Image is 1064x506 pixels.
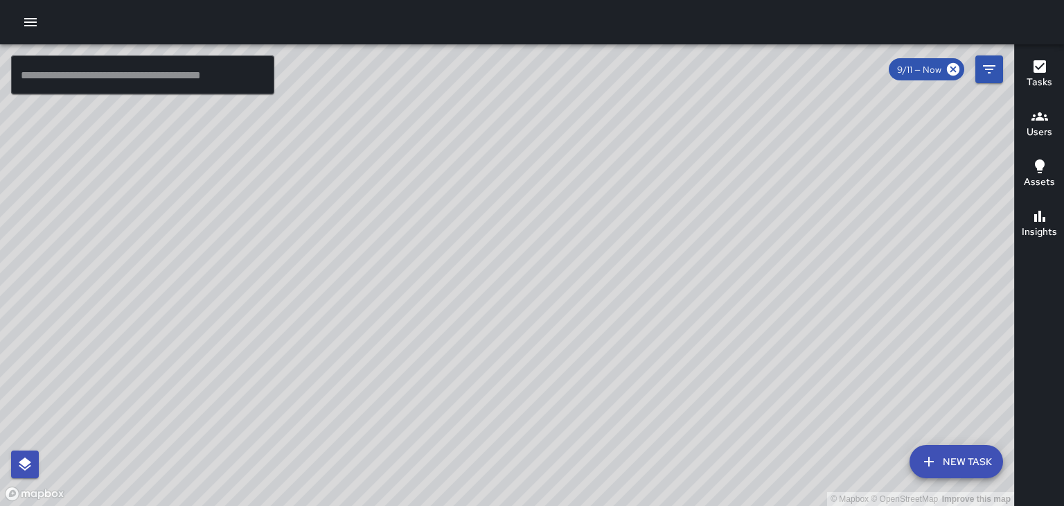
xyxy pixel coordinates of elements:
h6: Assets [1024,175,1055,190]
button: Filters [975,55,1003,83]
button: New Task [910,445,1003,478]
button: Insights [1015,200,1064,250]
h6: Insights [1022,225,1057,240]
button: Users [1015,100,1064,150]
button: Assets [1015,150,1064,200]
span: 9/11 — Now [889,64,950,76]
h6: Tasks [1027,75,1052,90]
button: Tasks [1015,50,1064,100]
h6: Users [1027,125,1052,140]
div: 9/11 — Now [889,58,964,80]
